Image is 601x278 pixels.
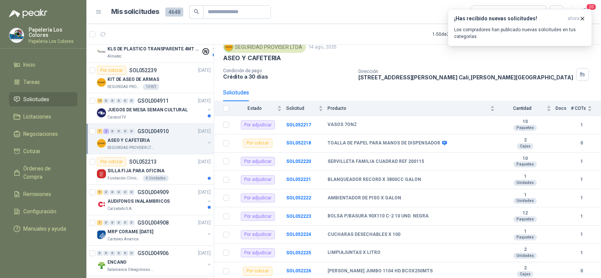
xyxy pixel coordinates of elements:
[137,190,169,195] p: GSOL004909
[107,106,188,114] p: JUEGOS DE MESA SEMAN CULTURAL
[328,159,424,165] b: SERVILLETA FAMILIA CUADRAD REF 200115
[328,140,440,146] b: TOALLA DE PAPEL PARA MANOS DE DISPENSADOR
[107,46,201,53] p: KLS DE PLASTICO TRANSPARENTE 4MT CAL 4 Y CINTA TRA
[499,192,551,198] b: 1
[328,106,489,111] span: Producto
[243,139,272,148] div: Por cotizar
[23,112,51,121] span: Licitaciones
[143,84,159,90] div: 10 KIT
[476,8,492,16] div: Todas
[107,198,170,205] p: AUDIFONOS INALAMBRICOS
[129,129,134,134] div: 0
[23,95,49,103] span: Solicitudes
[9,75,77,89] a: Tareas
[110,190,115,195] div: 0
[110,98,115,103] div: 0
[116,251,122,256] div: 0
[286,140,311,146] a: SOL052218
[116,220,122,225] div: 0
[241,157,275,166] div: Por adjudicar
[499,174,551,180] b: 1
[97,188,212,212] a: 9 0 0 0 0 0 GSOL004909[DATE] Company LogoAUDIFONOS INALAMBRICOSCalzatodo S.A.
[286,122,311,128] a: SOL052217
[110,251,115,256] div: 0
[97,220,103,225] div: 1
[143,175,169,181] div: 4 Unidades
[223,68,352,73] p: Condición de pago
[107,175,141,181] p: Fundación Clínica Shaio
[286,232,311,237] a: SOL052224
[86,154,214,185] a: Por cotizarSOL052213[DATE] Company LogoSILLA FIJA PARA OFICINAFundación Clínica Shaio4 Unidades
[97,98,103,103] div: 10
[568,15,580,22] span: ahora
[103,190,109,195] div: 0
[578,5,592,19] button: 20
[517,271,533,277] div: Cajas
[23,225,66,233] span: Manuales y ayuda
[513,198,537,204] div: Unidades
[499,137,551,143] b: 2
[9,187,77,201] a: Remisiones
[97,139,106,148] img: Company Logo
[513,125,537,131] div: Paquetes
[116,129,122,134] div: 0
[499,119,551,125] b: 10
[198,250,211,257] p: [DATE]
[23,78,40,86] span: Tareas
[241,248,275,257] div: Por adjudicar
[97,249,212,273] a: 0 0 0 0 0 0 GSOL004906[DATE] Company LogoENCANOSalamanca Oleaginosas SAS
[223,41,306,53] div: SEGURIDAD PROVISER LTDA
[23,207,56,216] span: Configuración
[9,204,77,219] a: Configuración
[309,44,337,51] p: 14 ago, 2025
[107,167,165,175] p: SILLA FIJA PARA OFICINA
[499,156,551,162] b: 10
[328,101,499,116] th: Producto
[454,26,586,40] p: Los compradores han publicado nuevas solicitudes en tus categorías.
[103,129,109,134] div: 2
[571,176,592,183] b: 1
[328,177,421,183] b: BLANQUEADOR RECORD X 3800CC GALON
[97,35,217,59] a: 0 0 0 0 0 0 GSOL004912[DATE] Company LogoKLS DE PLASTICO TRANSPARENTE 4MT CAL 4 Y CINTA TRAAlmatec
[241,230,275,239] div: Por adjudicar
[122,190,128,195] div: 0
[571,267,592,275] b: 0
[571,122,592,129] b: 1
[513,234,537,240] div: Paquetes
[129,190,134,195] div: 0
[97,66,126,75] div: Por cotizar
[111,6,159,17] h1: Mis solicitudes
[286,101,328,116] th: Solicitud
[328,195,401,201] b: AMBIENTADOR DE PISO X GALON
[97,157,126,166] div: Por cotizar
[122,129,128,134] div: 0
[358,69,573,74] p: Dirección
[571,194,592,202] b: 1
[129,220,134,225] div: 0
[198,97,211,105] p: [DATE]
[194,9,199,14] span: search
[29,27,77,38] p: Papelería Los Colores
[23,147,41,155] span: Cotizar
[129,159,157,164] p: SOL052213
[103,220,109,225] div: 0
[223,73,352,80] p: Crédito a 30 días
[97,129,103,134] div: 7
[97,127,212,151] a: 7 2 0 0 0 0 GSOL004910[DATE] Company LogoASEO Y CAFETERIASEGURIDAD PROVISER LTDA
[107,145,155,151] p: SEGURIDAD PROVISER LTDA
[107,137,150,144] p: ASEO Y CAFETERIA
[198,67,211,74] p: [DATE]
[286,177,311,182] a: SOL052221
[286,195,311,201] b: SOL052222
[23,190,51,198] span: Remisiones
[110,129,115,134] div: 0
[328,122,357,128] b: VASOS 7ONZ
[513,216,537,222] div: Paquetes
[23,130,58,138] span: Negociaciones
[328,268,433,274] b: [PERSON_NAME] JUMBO 1104 HD.BCOX250MTS
[223,88,249,97] div: Solicitudes
[137,251,169,256] p: GSOL004906
[234,101,286,116] th: Estado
